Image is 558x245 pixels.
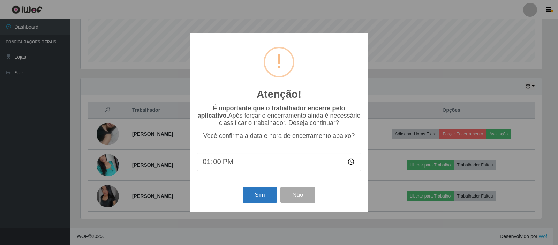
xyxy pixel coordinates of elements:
button: Não [280,187,315,203]
h2: Atenção! [257,88,301,101]
b: É importante que o trabalhador encerre pelo aplicativo. [197,105,345,119]
p: Você confirma a data e hora de encerramento abaixo? [197,132,361,140]
button: Sim [243,187,277,203]
p: Após forçar o encerramento ainda é necessário classificar o trabalhador. Deseja continuar? [197,105,361,127]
